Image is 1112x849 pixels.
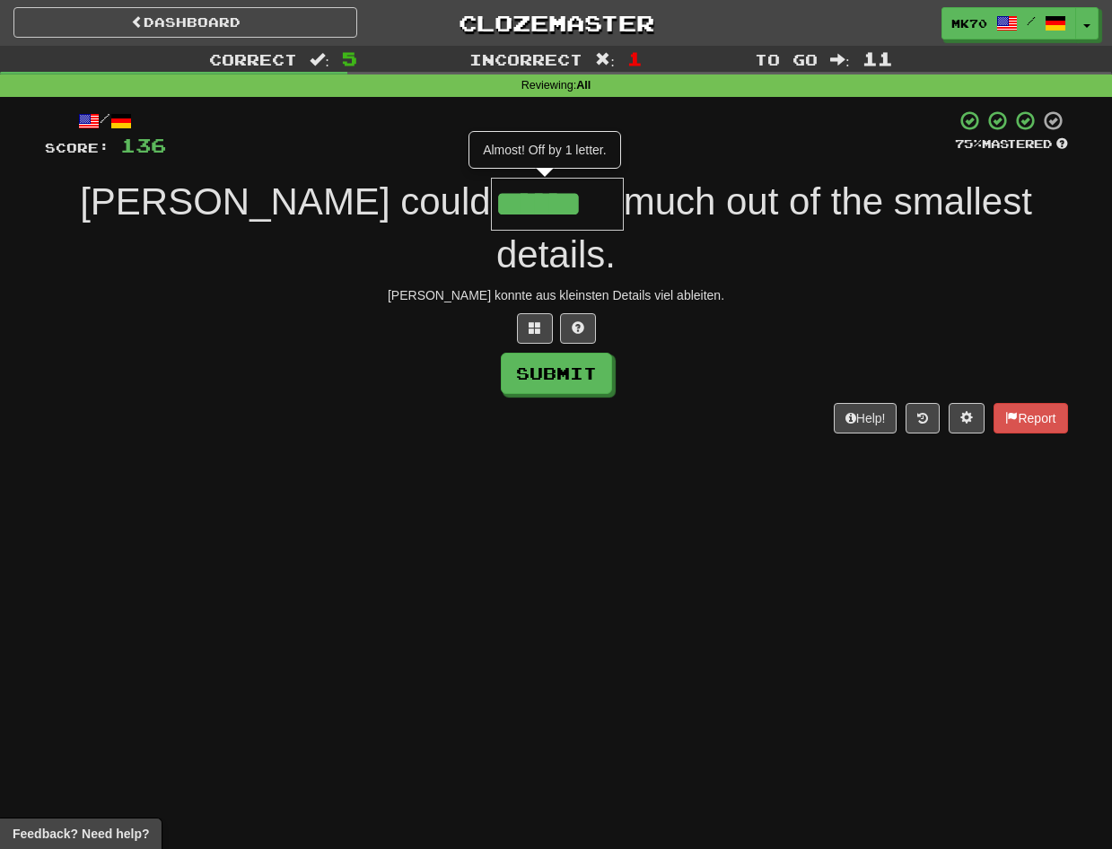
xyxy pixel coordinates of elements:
span: Open feedback widget [13,825,149,843]
span: [PERSON_NAME] could [80,180,491,223]
button: Report [994,403,1067,433]
span: 5 [342,48,357,69]
button: Round history (alt+y) [906,403,940,433]
a: Dashboard [13,7,357,38]
span: : [310,52,329,67]
span: To go [755,50,818,68]
span: much out of the smallest details. [496,180,1032,276]
strong: All [576,79,591,92]
div: [PERSON_NAME] konnte aus kleinsten Details viel ableiten. [45,286,1068,304]
span: : [595,52,615,67]
span: 1 [627,48,643,69]
span: / [1027,14,1036,27]
span: Correct [209,50,297,68]
button: Submit [501,353,612,394]
button: Single letter hint - you only get 1 per sentence and score half the points! alt+h [560,313,596,344]
span: Almost! Off by 1 letter. [483,143,606,157]
span: 136 [120,134,166,156]
button: Switch sentence to multiple choice alt+p [517,313,553,344]
a: Clozemaster [384,7,728,39]
span: 75 % [955,136,982,151]
button: Help! [834,403,897,433]
span: MK70 [951,15,987,31]
span: Incorrect [469,50,582,68]
div: / [45,109,166,132]
span: Score: [45,140,109,155]
div: Mastered [955,136,1068,153]
span: 11 [862,48,893,69]
span: : [830,52,850,67]
a: MK70 / [941,7,1076,39]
